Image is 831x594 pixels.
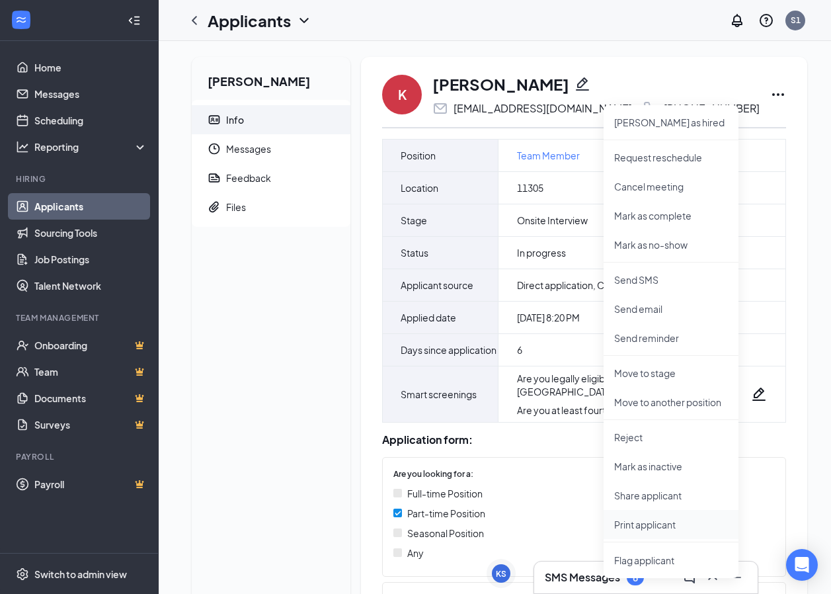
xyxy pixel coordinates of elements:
[643,101,658,116] svg: Phone
[34,193,147,220] a: Applicants
[614,396,728,409] p: Move to another position
[34,54,147,81] a: Home
[226,113,244,126] div: Info
[517,148,580,163] a: Team Member
[407,506,485,521] span: Part-time Position
[432,101,448,116] svg: Email
[192,163,350,192] a: ReportFeedback
[208,9,291,32] h1: Applicants
[614,273,728,286] p: Send SMS
[34,359,147,385] a: TeamCrown
[186,13,202,28] svg: ChevronLeft
[34,332,147,359] a: OnboardingCrown
[15,13,28,26] svg: WorkstreamLogo
[614,209,728,222] p: Mark as complete
[34,273,147,299] a: Talent Network
[192,192,350,222] a: PaperclipFiles
[454,102,632,115] div: [EMAIL_ADDRESS][DOMAIN_NAME]
[401,277,473,293] span: Applicant source
[407,526,484,540] span: Seasonal Position
[614,238,728,251] p: Mark as no-show
[407,546,424,560] span: Any
[16,173,145,185] div: Hiring
[208,171,221,185] svg: Report
[517,311,580,324] span: [DATE] 8:20 PM
[432,73,569,95] h1: [PERSON_NAME]
[16,568,29,581] svg: Settings
[517,372,751,398] div: Are you legally eligible to work in the [GEOGRAPHIC_DATA]? :
[517,403,751,417] div: Are you at least fourteen (14) years of age? :
[614,489,728,502] p: Share applicant
[128,14,141,27] svg: Collapse
[382,433,786,446] div: Application form:
[16,140,29,153] svg: Analysis
[16,312,145,323] div: Team Management
[192,57,350,100] h2: [PERSON_NAME]
[545,570,620,585] h3: SMS Messages
[34,568,127,581] div: Switch to admin view
[517,214,588,227] span: Onsite Interview
[393,468,473,481] span: Are you looking for a:
[614,180,728,193] p: Cancel meeting
[614,553,728,568] span: Flag applicant
[296,13,312,28] svg: ChevronDown
[517,181,543,194] span: 11305
[517,343,522,357] span: 6
[751,386,767,402] svg: Pencil
[401,342,496,358] span: Days since application
[791,15,801,26] div: S1
[614,366,728,380] p: Move to stage
[496,568,506,579] div: KS
[614,116,728,129] p: [PERSON_NAME] as hired
[401,180,438,196] span: Location
[401,245,428,261] span: Status
[614,151,728,164] p: Request reschedule
[192,105,350,134] a: ContactCardInfo
[16,451,145,462] div: Payroll
[614,460,728,473] p: Mark as inactive
[34,471,147,497] a: PayrollCrown
[34,411,147,438] a: SurveysCrown
[517,278,657,292] span: Direct application, Careers page
[34,140,148,153] div: Reporting
[758,13,774,28] svg: QuestionInfo
[614,331,728,345] p: Send reminder
[614,302,728,316] p: Send email
[34,220,147,246] a: Sourcing Tools
[398,85,407,104] div: K
[401,148,436,163] span: Position
[208,142,221,155] svg: Clock
[407,486,483,501] span: Full-time Position
[208,113,221,126] svg: ContactCard
[574,76,590,92] svg: Pencil
[517,246,566,259] span: In progress
[614,518,728,531] p: Print applicant
[401,310,456,325] span: Applied date
[192,134,350,163] a: ClockMessages
[401,212,427,228] span: Stage
[614,431,728,444] p: Reject
[34,107,147,134] a: Scheduling
[786,549,818,581] div: Open Intercom Messenger
[226,200,246,214] div: Files
[226,171,271,185] div: Feedback
[34,246,147,273] a: Job Postings
[34,385,147,411] a: DocumentsCrown
[208,200,221,214] svg: Paperclip
[401,386,477,402] span: Smart screenings
[770,87,786,103] svg: Ellipses
[34,81,147,107] a: Messages
[226,134,340,163] span: Messages
[664,102,760,115] div: [PHONE_NUMBER]
[729,13,745,28] svg: Notifications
